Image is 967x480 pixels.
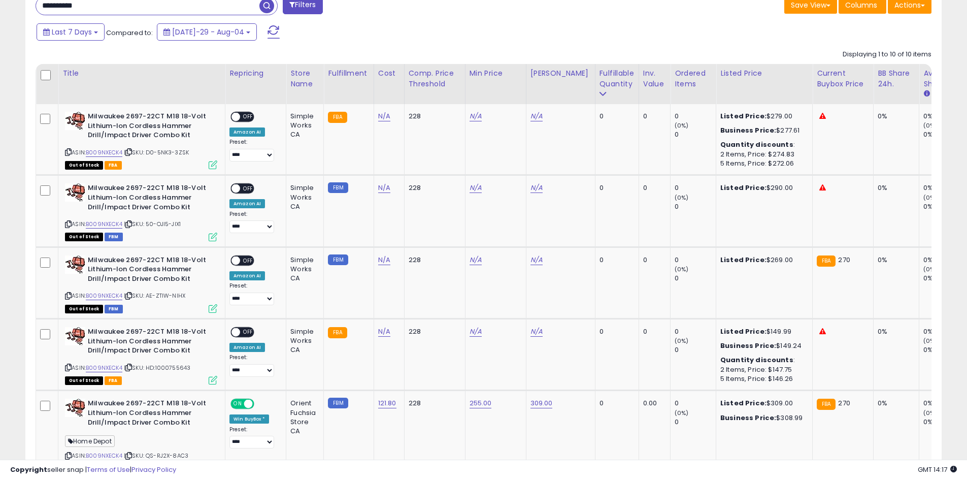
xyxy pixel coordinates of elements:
span: | SKU: HD:1000755643 [124,364,190,372]
div: : [720,140,805,149]
span: All listings that are currently out of stock and unavailable for purchase on Amazon [65,233,103,241]
div: 0 [599,255,631,265]
div: $279.00 [720,112,805,121]
span: OFF [253,400,269,408]
div: 0 [675,274,716,283]
div: Amazon AI [229,127,265,137]
div: Preset: [229,354,278,377]
div: 0 [599,399,631,408]
div: ASIN: [65,183,217,240]
div: Store Name [290,68,319,89]
div: 228 [409,399,457,408]
div: 0% [878,255,911,265]
a: N/A [378,327,390,337]
a: N/A [530,111,543,121]
div: BB Share 24h. [878,68,915,89]
small: (0%) [675,409,689,417]
img: 51twyN+b1vL._SL40_.jpg [65,399,85,417]
span: 270 [838,255,850,265]
span: All listings that are currently out of stock and unavailable for purchase on Amazon [65,305,103,313]
span: All listings that are currently out of stock and unavailable for purchase on Amazon [65,161,103,170]
a: 255.00 [470,398,492,408]
div: Cost [378,68,400,79]
div: $308.99 [720,413,805,423]
div: 0% [923,183,964,193]
div: Preset: [229,139,278,162]
div: 0 [599,112,631,121]
a: B009NXECK4 [86,220,122,229]
span: OFF [240,113,256,121]
small: (0%) [923,409,938,417]
span: ON [231,400,244,408]
div: ASIN: [65,399,217,471]
b: Business Price: [720,125,776,135]
b: Listed Price: [720,327,766,336]
a: N/A [470,183,482,193]
a: N/A [470,111,482,121]
div: 0 [599,327,631,336]
div: 0 [675,327,716,336]
small: FBA [817,399,836,410]
span: Home Depot [65,435,115,447]
div: seller snap | | [10,465,176,475]
div: 0 [643,327,662,336]
div: 0% [923,345,964,355]
div: 0% [923,255,964,265]
small: (0%) [675,194,689,202]
b: Quantity discounts [720,140,793,149]
div: 228 [409,112,457,121]
small: FBA [817,255,836,267]
div: Preset: [229,282,278,305]
img: 51twyN+b1vL._SL40_.jpg [65,255,85,274]
a: N/A [530,327,543,337]
b: Business Price: [720,341,776,350]
a: 121.80 [378,398,396,408]
a: 309.00 [530,398,553,408]
span: All listings that are currently out of stock and unavailable for purchase on Amazon [65,376,103,385]
div: 5 Items, Price: $272.06 [720,159,805,168]
small: (0%) [923,194,938,202]
div: 0% [923,418,964,427]
span: FBM [105,233,123,241]
span: | SKU: D0-5NK3-3ZSK [124,148,189,156]
div: ASIN: [65,255,217,312]
div: Title [62,68,221,79]
div: 228 [409,327,457,336]
div: 0 [675,202,716,211]
span: FBA [105,161,122,170]
div: Preset: [229,211,278,234]
a: N/A [378,183,390,193]
a: N/A [470,255,482,265]
a: N/A [470,327,482,337]
div: 0% [923,130,964,139]
small: (0%) [675,265,689,273]
div: Simple Works CA [290,327,316,355]
span: OFF [240,256,256,265]
div: $309.00 [720,399,805,408]
div: Avg BB Share [923,68,960,89]
b: Listed Price: [720,398,766,408]
div: 0.00 [643,399,662,408]
div: 228 [409,183,457,193]
b: Quantity discounts [720,355,793,365]
small: Avg BB Share. [923,89,929,99]
b: Milwaukee 2697-22CT M18 18-Volt Lithium-Ion Cordless Hammer Drill/Impact Driver Combo Kit [88,255,211,286]
b: Milwaukee 2697-22CT M18 18-Volt Lithium-Ion Cordless Hammer Drill/Impact Driver Combo Kit [88,327,211,358]
b: Milwaukee 2697-22CT M18 18-Volt Lithium-Ion Cordless Hammer Drill/Impact Driver Combo Kit [88,399,211,430]
a: N/A [530,183,543,193]
div: 0 [643,183,662,193]
div: Fulfillment [328,68,369,79]
div: Repricing [229,68,282,79]
img: 51twyN+b1vL._SL40_.jpg [65,327,85,345]
div: 228 [409,255,457,265]
a: N/A [378,255,390,265]
span: Last 7 Days [52,27,92,37]
div: $149.24 [720,341,805,350]
span: OFF [240,184,256,193]
div: 2 Items, Price: $147.75 [720,365,805,374]
div: Simple Works CA [290,255,316,283]
span: FBM [105,305,123,313]
div: 0 [675,183,716,193]
small: (0%) [923,265,938,273]
small: (0%) [923,121,938,130]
